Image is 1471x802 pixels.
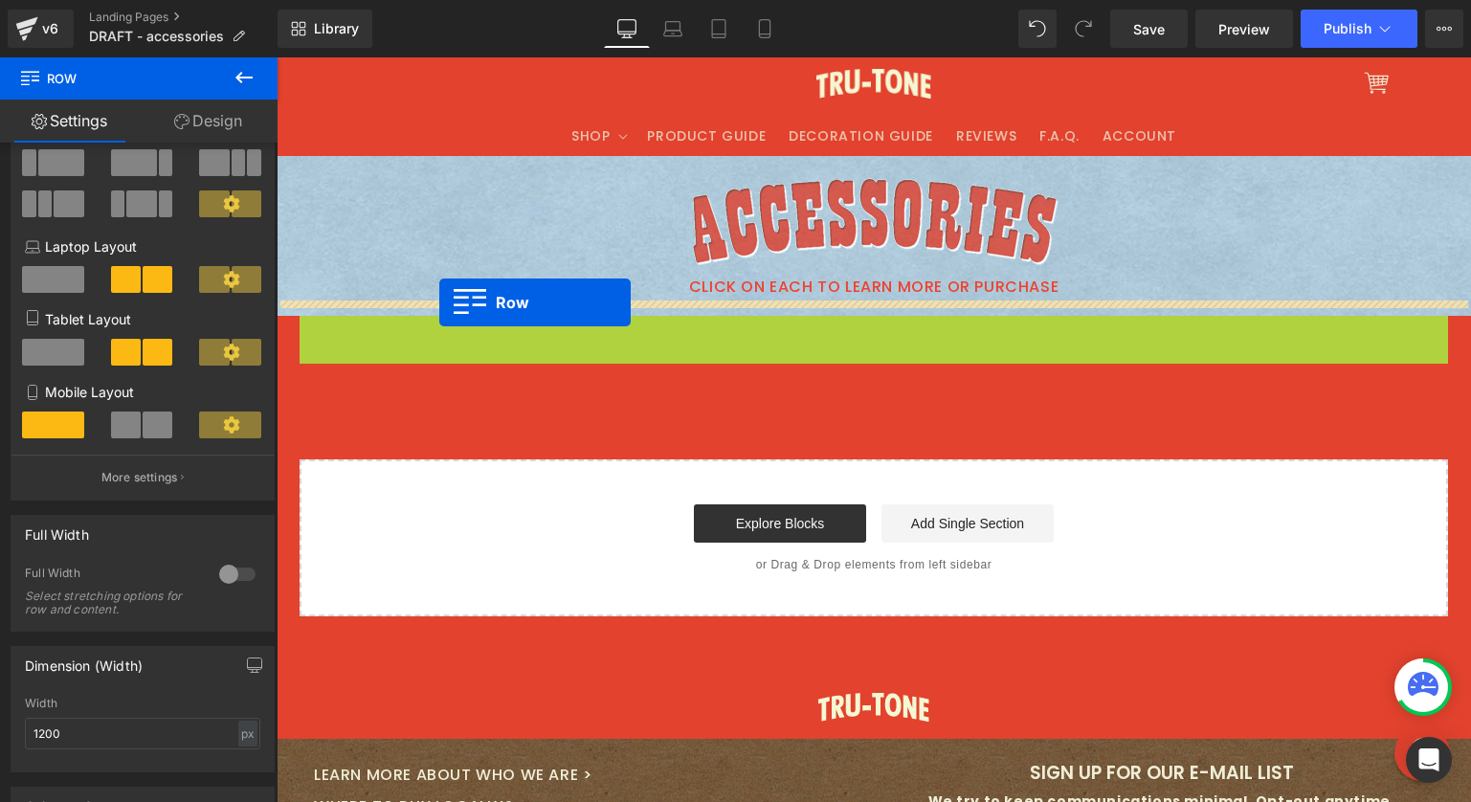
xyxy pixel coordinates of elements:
div: Dimension (Width) [25,647,143,674]
a: Landing Pages [89,10,278,25]
input: auto [25,718,260,749]
a: Laptop [650,10,696,48]
button: Redo [1064,10,1103,48]
a: F.A.Q. [751,58,814,99]
span: Row [19,57,211,100]
a: Mobile [742,10,788,48]
div: Chat widget toggle [1118,668,1173,724]
span: DECORATION GUIDE [512,70,657,87]
span: Library [314,20,359,37]
a: LEARN MORE ABOUT WHO WE ARE > [37,706,315,728]
a: v6 [8,10,74,48]
a: DECORATION GUIDE [501,58,668,99]
button: More settings [11,455,274,500]
div: px [238,721,257,746]
span: Publish [1324,21,1371,36]
button: Undo [1018,10,1057,48]
a: Design [139,100,278,143]
p: Tablet Layout [25,309,260,329]
a: Desktop [604,10,650,48]
img: tru-tone-header-logo.png [542,635,653,664]
div: v6 [38,16,62,41]
a: New Library [278,10,372,48]
span: REVIEWS [680,70,740,87]
a: Add Single Section [605,447,777,485]
p: Mobile Layout [25,382,260,402]
div: Full Width [25,516,89,543]
span: PRODUCT GUIDE [370,70,489,87]
img: Tru-Tone logo [540,11,655,41]
a: REVIEWS [668,58,751,99]
div: Width [25,697,260,710]
a: PRODUCT GUIDE [359,58,501,99]
p: or Drag & Drop elements from left sidebar [54,501,1141,514]
a: WHERE TO BUY LOCALLY? [37,738,237,760]
div: Full Width [25,566,200,586]
span: Save [1133,19,1165,39]
button: Publish [1301,10,1417,48]
a: Explore Blocks [417,447,590,485]
summary: SHOP [283,58,359,99]
h2: SIGN UP FOR OUR E-MAIL LIST [613,704,1157,728]
strong: We try to keep communications minimal. Opt-out anytime. [652,734,1119,753]
span: ACCOUNT [826,70,900,87]
a: Tablet [696,10,742,48]
p: Laptop Layout [25,236,260,256]
a: ACCOUNT [814,58,911,99]
p: More settings [101,469,178,486]
a: Preview [1195,10,1293,48]
div: Open Intercom Messenger [1406,737,1452,783]
span: DRAFT - accessories [89,29,224,44]
img: Chat Button [1118,668,1173,724]
button: More [1425,10,1463,48]
span: Preview [1218,19,1270,39]
span: SHOP [295,70,333,87]
a: Tru-Tone logo [533,4,662,48]
div: Select stretching options for row and content. [25,590,197,616]
span: F.A.Q. [763,70,803,87]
